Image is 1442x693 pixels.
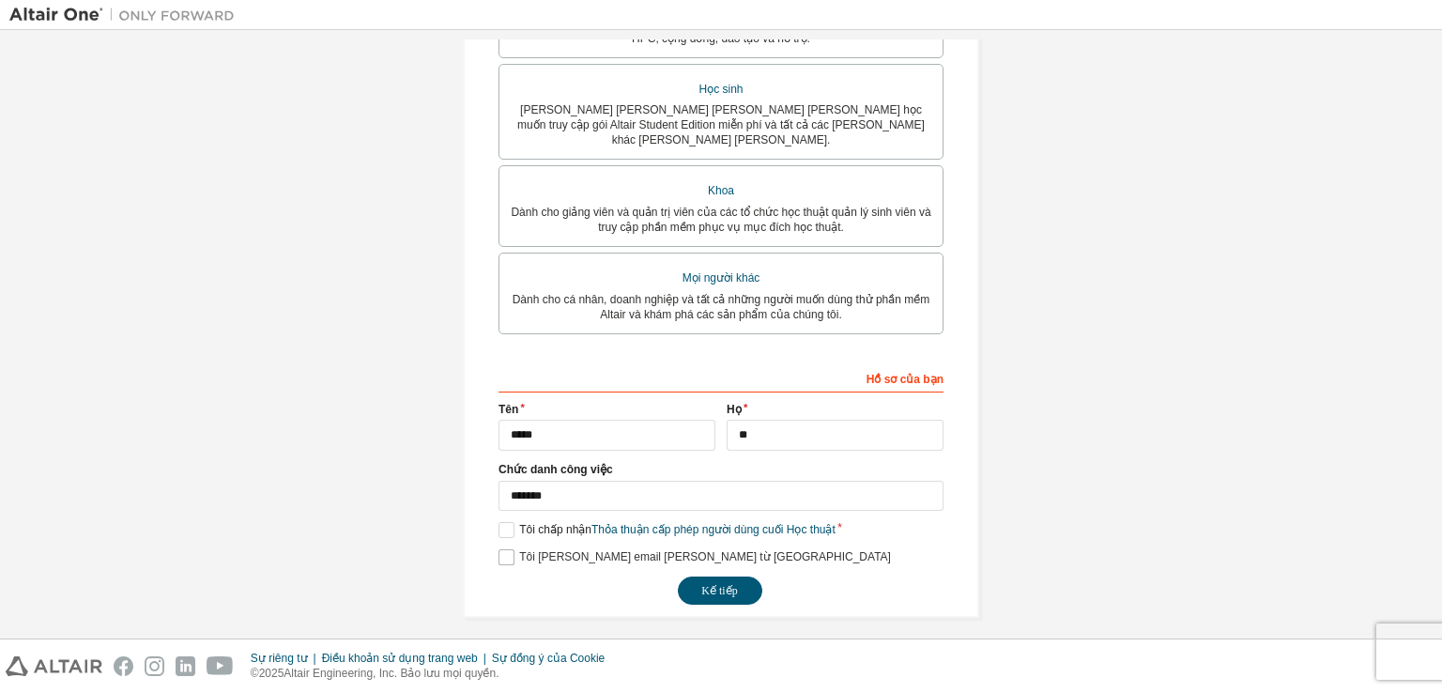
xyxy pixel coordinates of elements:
[322,652,478,665] font: Điều khoản sử dụng trang web
[251,652,308,665] font: Sự riêng tư
[591,523,783,536] font: Thỏa thuận cấp phép người dùng cuối
[251,667,259,680] font: ©
[701,584,737,597] font: Kế tiếp
[114,656,133,676] img: facebook.svg
[727,403,742,416] font: Họ
[519,523,591,536] font: Tôi chấp nhận
[176,656,195,676] img: linkedin.svg
[515,17,927,45] font: Dành cho khách hàng hiện tại muốn truy cập vào phần mềm tải xuống, tài nguyên HPC, cộng đồng, đào...
[145,656,164,676] img: instagram.svg
[519,550,891,563] font: Tôi [PERSON_NAME] email [PERSON_NAME] từ [GEOGRAPHIC_DATA]
[499,463,613,476] font: Chức danh công việc
[683,271,760,285] font: Mọi người khác
[259,667,284,680] font: 2025
[6,656,102,676] img: altair_logo.svg
[708,184,734,197] font: Khoa
[499,403,518,416] font: Tên
[678,577,762,605] button: Kế tiếp
[517,103,925,146] font: [PERSON_NAME] [PERSON_NAME] [PERSON_NAME] [PERSON_NAME] học muốn truy cập gói Altair Student Edit...
[492,652,605,665] font: Sự đồng ý của Cookie
[284,667,499,680] font: Altair Engineering, Inc. Bảo lưu mọi quyền.
[787,523,836,536] font: Học thuật
[511,206,930,234] font: Dành cho giảng viên và quản trị viên của các tổ chức học thuật quản lý sinh viên và truy cập phần...
[513,293,930,321] font: Dành cho cá nhân, doanh nghiệp và tất cả những người muốn dùng thử phần mềm Altair và khám phá cá...
[867,373,943,386] font: Hồ sơ của bạn
[9,6,244,24] img: Altair One
[207,656,234,676] img: youtube.svg
[698,83,743,96] font: Học sinh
